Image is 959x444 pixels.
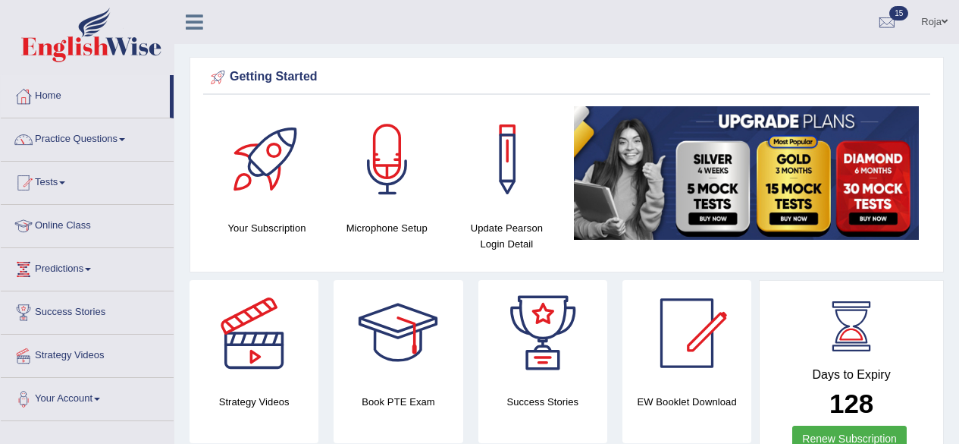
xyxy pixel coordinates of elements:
a: Your Account [1,378,174,416]
span: 15 [889,6,908,20]
h4: Book PTE Exam [334,394,462,410]
h4: EW Booklet Download [622,394,751,410]
h4: Success Stories [478,394,607,410]
a: Practice Questions [1,118,174,156]
b: 128 [829,389,873,418]
img: small5.jpg [574,106,919,240]
a: Home [1,75,170,113]
a: Strategy Videos [1,335,174,373]
a: Success Stories [1,291,174,329]
a: Predictions [1,248,174,286]
h4: Microphone Setup [334,220,439,236]
div: Getting Started [207,66,926,89]
h4: Your Subscription [215,220,319,236]
a: Online Class [1,205,174,243]
h4: Days to Expiry [776,368,926,382]
h4: Strategy Videos [190,394,318,410]
a: Tests [1,162,174,200]
h4: Update Pearson Login Detail [454,220,559,252]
